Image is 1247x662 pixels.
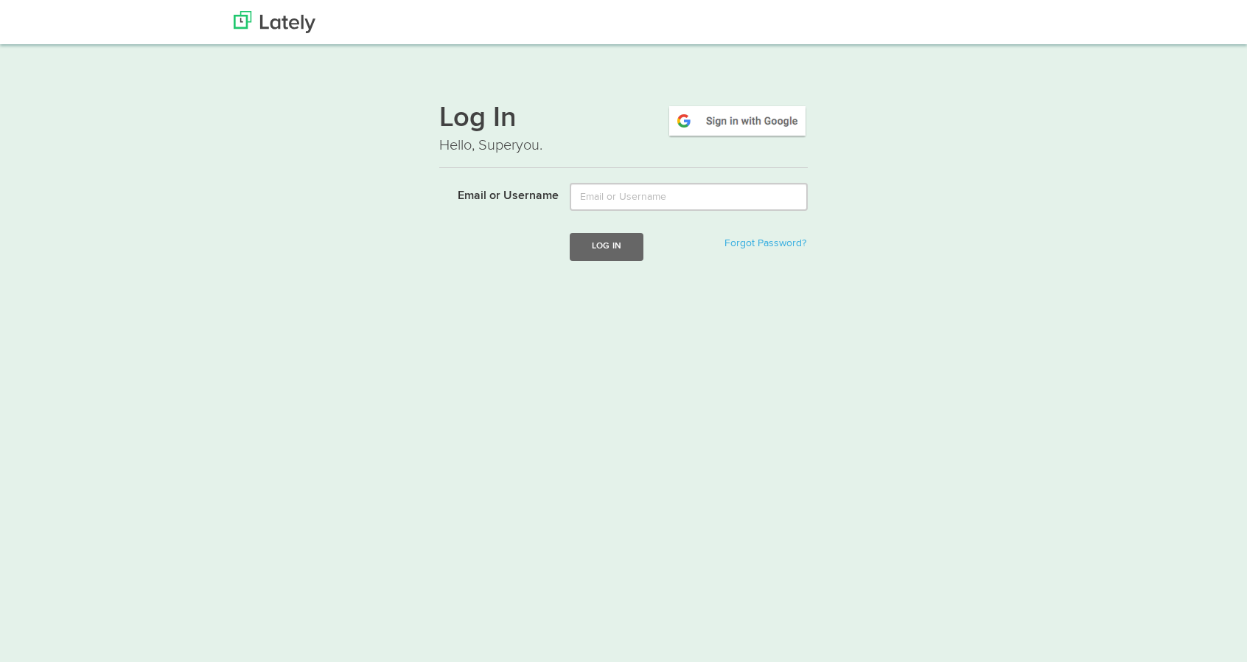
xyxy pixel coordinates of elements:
[439,104,808,135] h1: Log In
[724,238,806,248] a: Forgot Password?
[570,233,643,260] button: Log In
[428,183,559,205] label: Email or Username
[439,135,808,156] p: Hello, Superyou.
[234,11,315,33] img: Lately
[570,183,808,211] input: Email or Username
[667,104,808,138] img: google-signin.png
